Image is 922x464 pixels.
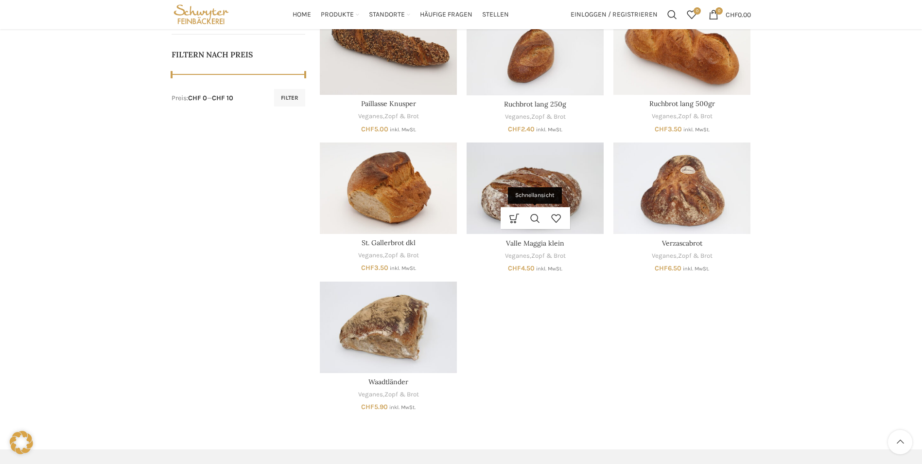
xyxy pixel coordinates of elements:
[188,94,207,102] span: CHF 0
[320,3,457,95] a: Paillasse Knusper
[320,390,457,399] div: ,
[320,112,457,121] div: ,
[467,3,604,95] a: Ruchbrot lang 250g
[320,251,457,260] div: ,
[704,5,756,24] a: 0 CHF0.00
[649,99,715,108] a: Ruchbrot lang 500gr
[525,207,546,229] a: Schnellansicht
[508,264,521,272] span: CHF
[655,264,681,272] bdi: 6.50
[293,10,311,19] span: Home
[320,143,457,234] a: St. Gallerbrot dkl
[361,125,374,133] span: CHF
[531,112,566,122] a: Zopf & Brot
[504,207,525,229] a: In den Warenkorb legen: „Valle Maggia klein“
[321,10,354,19] span: Produkte
[369,10,405,19] span: Standorte
[384,112,419,121] a: Zopf & Brot
[384,390,419,399] a: Zopf & Brot
[212,94,233,102] span: CHF 10
[172,93,233,103] div: Preis: —
[682,5,701,24] div: Meine Wunschliste
[369,5,410,24] a: Standorte
[506,239,564,248] a: Valle Maggia klein
[694,7,701,15] span: 0
[682,5,701,24] a: 0
[320,282,457,373] a: Waadtländer
[571,11,658,18] span: Einloggen / Registrieren
[652,251,677,261] a: Veganes
[683,126,710,133] small: inkl. MwSt.
[655,125,682,133] bdi: 3.50
[508,125,521,133] span: CHF
[678,112,713,121] a: Zopf & Brot
[274,89,305,107] button: Filter
[321,5,359,24] a: Produkte
[505,112,530,122] a: Veganes
[508,187,562,203] div: Schnellansicht
[536,126,562,133] small: inkl. MwSt.
[361,403,374,411] span: CHF
[508,125,535,133] bdi: 2.40
[678,251,713,261] a: Zopf & Brot
[361,264,374,272] span: CHF
[358,251,383,260] a: Veganes
[613,143,750,234] a: Verzascabrot
[236,5,565,24] div: Main navigation
[655,125,668,133] span: CHF
[362,238,416,247] a: St. Gallerbrot dkl
[715,7,723,15] span: 0
[361,403,388,411] bdi: 5.90
[361,125,388,133] bdi: 5.00
[172,10,231,18] a: Site logo
[482,5,509,24] a: Stellen
[368,377,408,386] a: Waadtländer
[361,264,388,272] bdi: 3.50
[482,10,509,19] span: Stellen
[467,251,604,261] div: ,
[467,143,604,234] a: Valle Maggia klein
[662,5,682,24] a: Suchen
[613,3,750,95] a: Ruchbrot lang 500gr
[655,264,668,272] span: CHF
[683,266,709,272] small: inkl. MwSt.
[358,112,383,121] a: Veganes
[384,251,419,260] a: Zopf & Brot
[504,100,566,108] a: Ruchbrot lang 250g
[613,112,750,121] div: ,
[888,430,912,454] a: Scroll to top button
[613,251,750,261] div: ,
[420,10,472,19] span: Häufige Fragen
[420,5,472,24] a: Häufige Fragen
[505,251,530,261] a: Veganes
[361,99,416,108] a: Paillasse Knusper
[172,49,306,60] h5: Filtern nach Preis
[566,5,662,24] a: Einloggen / Registrieren
[536,266,562,272] small: inkl. MwSt.
[662,239,702,248] a: Verzascabrot
[293,5,311,24] a: Home
[726,10,751,18] bdi: 0.00
[358,390,383,399] a: Veganes
[467,112,604,122] div: ,
[390,126,416,133] small: inkl. MwSt.
[508,264,535,272] bdi: 4.50
[389,404,416,410] small: inkl. MwSt.
[390,265,416,271] small: inkl. MwSt.
[531,251,566,261] a: Zopf & Brot
[726,10,738,18] span: CHF
[652,112,677,121] a: Veganes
